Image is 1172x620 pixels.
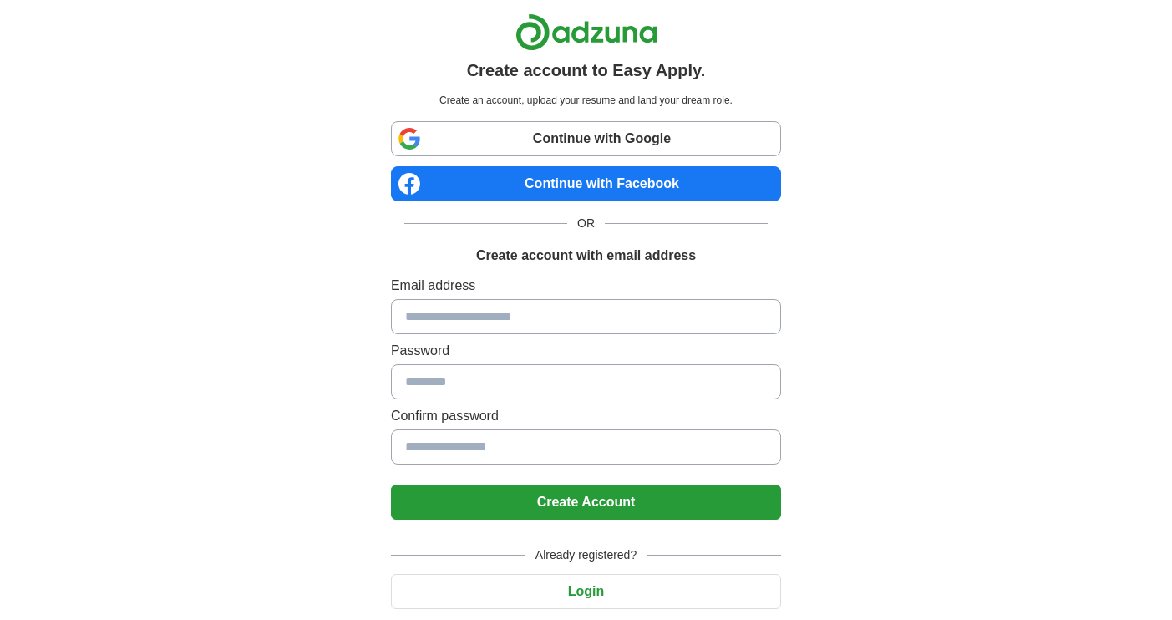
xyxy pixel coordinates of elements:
[391,485,781,520] button: Create Account
[394,93,778,108] p: Create an account, upload your resume and land your dream role.
[391,406,781,426] label: Confirm password
[391,121,781,156] a: Continue with Google
[391,341,781,361] label: Password
[391,276,781,296] label: Email address
[525,546,647,564] span: Already registered?
[476,246,696,266] h1: Create account with email address
[391,584,781,598] a: Login
[567,215,605,232] span: OR
[467,58,706,83] h1: Create account to Easy Apply.
[391,574,781,609] button: Login
[515,13,657,51] img: Adzuna logo
[391,166,781,201] a: Continue with Facebook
